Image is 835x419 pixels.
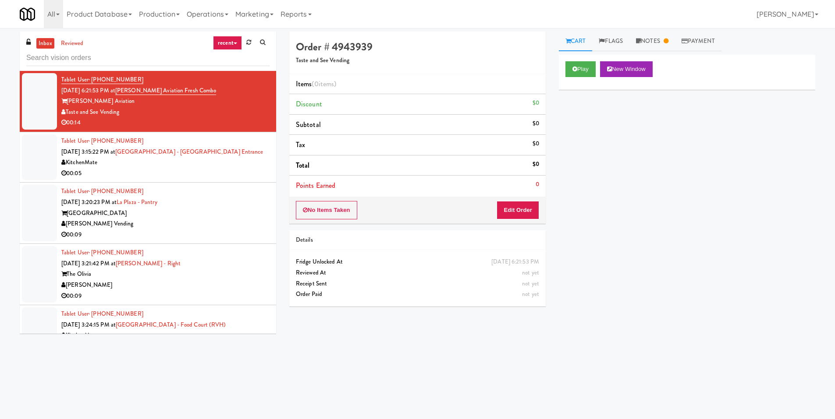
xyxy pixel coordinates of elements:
span: [DATE] 3:21:42 PM at [61,259,116,268]
a: Tablet User· [PHONE_NUMBER] [61,187,143,195]
div: KitchenMate [61,157,270,168]
a: La Plaza - Pantry [117,198,157,206]
span: [DATE] 3:20:23 PM at [61,198,117,206]
div: $0 [533,159,539,170]
a: Tablet User· [PHONE_NUMBER] [61,310,143,318]
span: not yet [522,268,539,277]
h5: Taste and See Vending [296,57,539,64]
a: Flags [592,32,629,51]
div: Taste and See Vending [61,107,270,118]
span: Tax [296,140,305,150]
a: Notes [629,32,675,51]
div: [PERSON_NAME] Vending [61,218,270,229]
li: Tablet User· [PHONE_NUMBER][DATE] 3:20:23 PM atLa Plaza - Pantry[GEOGRAPHIC_DATA][PERSON_NAME] Ve... [20,183,276,244]
button: New Window [600,61,653,77]
ng-pluralize: items [319,79,334,89]
a: Payment [675,32,721,51]
span: [DATE] 3:24:15 PM at [61,320,116,329]
li: Tablet User· [PHONE_NUMBER][DATE] 3:24:15 PM at[GEOGRAPHIC_DATA] - Food Court (RVH)KitchenMate00:24 [20,305,276,356]
div: 00:14 [61,117,270,128]
a: reviewed [59,38,86,49]
div: $0 [533,118,539,129]
span: · [PHONE_NUMBER] [89,248,143,257]
a: [PERSON_NAME] Aviation Fresh Combo [115,86,216,95]
span: Items [296,79,336,89]
div: [GEOGRAPHIC_DATA] [61,208,270,219]
button: No Items Taken [296,201,357,219]
div: Reviewed At [296,268,539,278]
a: Cart [559,32,593,51]
span: Points Earned [296,180,335,190]
a: Tablet User· [PHONE_NUMBER] [61,248,143,257]
div: 00:05 [61,168,270,179]
span: · [PHONE_NUMBER] [89,187,143,195]
div: [PERSON_NAME] [61,280,270,291]
div: 00:09 [61,229,270,240]
span: Discount [296,99,322,109]
span: · [PHONE_NUMBER] [89,75,143,84]
span: · [PHONE_NUMBER] [89,310,143,318]
span: (0 ) [312,79,336,89]
span: not yet [522,290,539,298]
div: 00:09 [61,291,270,302]
li: Tablet User· [PHONE_NUMBER][DATE] 6:21:53 PM at[PERSON_NAME] Aviation Fresh Combo[PERSON_NAME] Av... [20,71,276,132]
a: [GEOGRAPHIC_DATA] - Food Court (RVH) [116,320,226,329]
a: [PERSON_NAME] - Right [116,259,181,268]
span: not yet [522,279,539,288]
span: Subtotal [296,120,321,130]
span: [DATE] 6:21:53 PM at [61,86,115,95]
a: [GEOGRAPHIC_DATA] - [GEOGRAPHIC_DATA] Entrance [115,148,263,156]
div: Order Paid [296,289,539,300]
div: Details [296,235,539,246]
h4: Order # 4943939 [296,41,539,53]
span: · [PHONE_NUMBER] [89,137,143,145]
div: 0 [536,179,539,190]
div: [PERSON_NAME] Aviation [61,96,270,107]
img: Micromart [20,7,35,22]
a: recent [213,36,242,50]
div: $0 [533,138,539,149]
div: [DATE] 6:21:53 PM [491,257,539,268]
a: Tablet User· [PHONE_NUMBER] [61,137,143,145]
a: Tablet User· [PHONE_NUMBER] [61,75,143,84]
button: Play [565,61,596,77]
li: Tablet User· [PHONE_NUMBER][DATE] 3:15:22 PM at[GEOGRAPHIC_DATA] - [GEOGRAPHIC_DATA] EntranceKitc... [20,132,276,183]
div: Receipt Sent [296,278,539,289]
span: Total [296,160,310,170]
li: Tablet User· [PHONE_NUMBER][DATE] 3:21:42 PM at[PERSON_NAME] - RightThe Olivia[PERSON_NAME]00:09 [20,244,276,305]
span: [DATE] 3:15:22 PM at [61,148,115,156]
input: Search vision orders [26,50,270,66]
div: Fridge Unlocked At [296,257,539,268]
div: The Olivia [61,269,270,280]
div: KitchenMate [61,330,270,341]
div: $0 [533,98,539,109]
button: Edit Order [497,201,539,219]
a: inbox [36,38,54,49]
